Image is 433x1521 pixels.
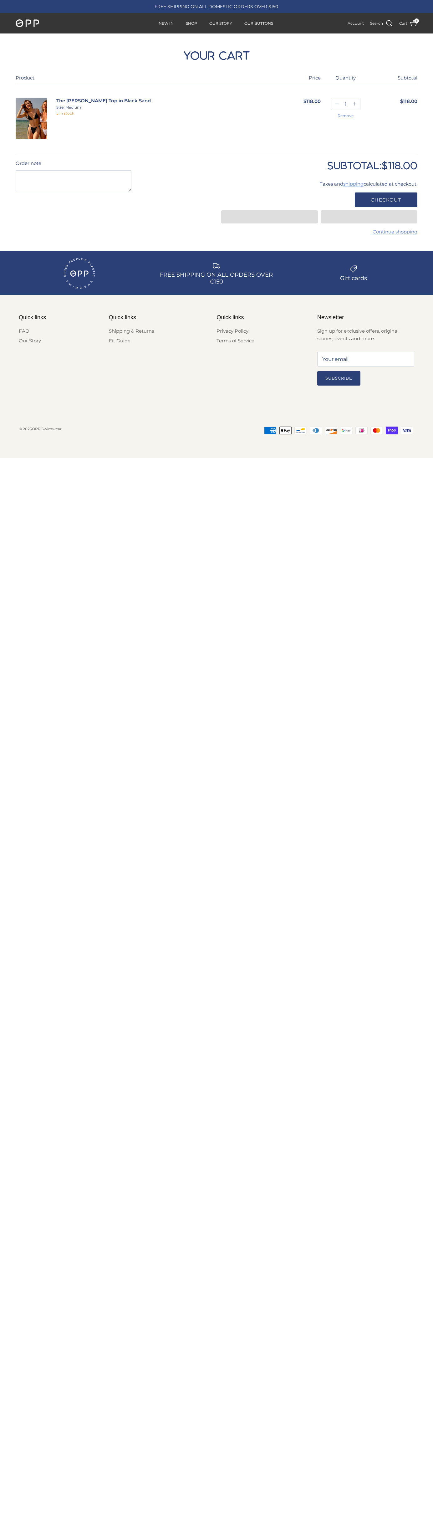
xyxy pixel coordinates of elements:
a: FAQ [19,328,29,334]
span: Medium [65,105,81,110]
div: Newsletter [317,314,414,321]
button: Subscribe [317,371,360,386]
div: Quantity [330,74,370,85]
div: Secondary [210,314,261,388]
div: Taxes and calculated at checkout. [221,180,417,188]
a: SHOP [180,14,203,33]
a: Terms of Service [216,338,254,344]
a: The [PERSON_NAME] Top in Black Sand [56,98,151,104]
a: Continue shopping [221,228,417,236]
div: Subtotal [370,74,417,85]
div: FREE SHIPPING ON ALL DOMESTIC ORDERS OVER $150 [127,4,306,9]
a: Cart 1 [399,19,417,28]
input: Quantity [341,98,350,110]
span: Size: [56,105,64,110]
div: Product [16,74,258,85]
label: Order note [16,160,212,167]
div: Price [258,74,330,85]
div: Primary [93,14,339,33]
span: $118.00 [303,98,321,104]
a: Account [348,20,364,26]
a: OUR STORY [204,14,238,33]
a: Our Story [19,338,41,344]
p: Sign up for exclusive offers, original stories, events and more. [317,327,414,342]
div: Gift cards [340,275,367,282]
a: OUR BUTTONS [239,14,279,33]
input: Email [317,352,414,366]
a: OPP Swimwear [32,427,62,431]
span: $118.00 [382,160,417,171]
div: 5 in stock [56,110,249,116]
span: © 2025 . [19,427,63,431]
a: Privacy Policy [216,328,248,334]
span: 1 [414,18,419,23]
a: Increase quantity [350,98,360,110]
h2: Subtotal: [221,160,417,171]
a: shipping [343,181,364,187]
div: FREE SHIPPING ON ALL ORDERS OVER €150 [153,272,280,285]
a: Decrease quantity [331,98,341,110]
button: Checkout [355,192,417,207]
span: Cart [399,20,407,26]
div: Quick links [109,314,154,321]
a: Search [370,19,393,28]
div: Quick links [19,314,46,321]
a: Shipping & Returns [109,328,154,334]
a: NEW IN [153,14,179,33]
img: OPP Swimwear [16,19,39,28]
div: Secondary [103,314,160,388]
h1: Your cart [16,49,417,62]
span: $118.00 [400,98,417,104]
a: Fit Guide [109,338,130,344]
span: Search [370,20,383,26]
a: Remove [330,113,361,119]
div: Secondary [13,314,52,388]
div: Quick links [216,314,254,321]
